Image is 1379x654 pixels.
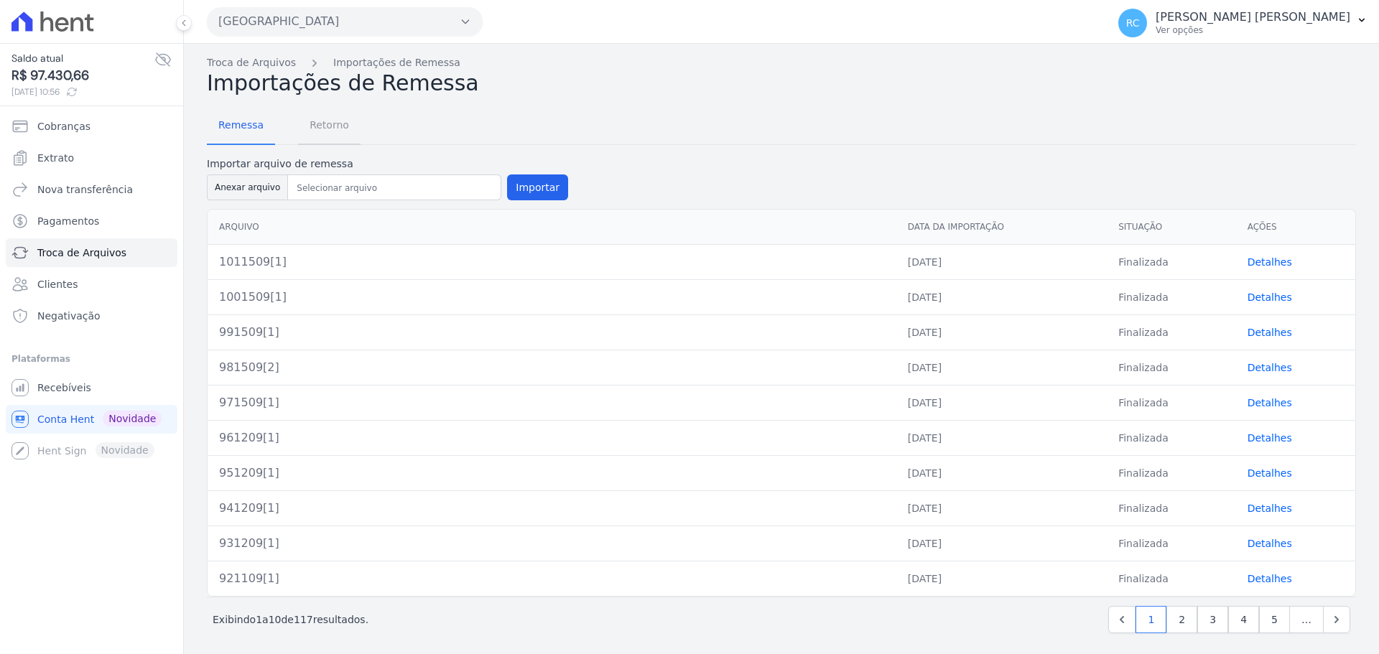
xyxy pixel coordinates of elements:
td: [DATE] [896,525,1107,561]
td: Finalizada [1107,525,1235,561]
button: Importar [507,174,568,200]
span: 117 [294,614,313,625]
a: Importações de Remessa [333,55,460,70]
span: Retorno [301,111,358,139]
span: RC [1126,18,1140,28]
div: 921109[1] [219,570,885,587]
span: Clientes [37,277,78,291]
span: [DATE] 10:56 [11,85,154,98]
a: 2 [1166,606,1197,633]
td: Finalizada [1107,279,1235,314]
div: 951209[1] [219,464,885,482]
div: 931209[1] [219,535,885,552]
a: Troca de Arquivos [6,238,177,267]
a: Remessa [207,108,275,145]
a: Detalhes [1248,362,1292,373]
div: 1001509[1] [219,289,885,306]
span: Nova transferência [37,182,133,197]
label: Importar arquivo de remessa [207,157,568,172]
a: Detalhes [1248,573,1292,584]
div: 981509[2] [219,359,885,376]
span: R$ 97.430,66 [11,66,154,85]
div: 991509[1] [219,324,885,341]
div: 961209[1] [219,429,885,447]
a: Detalhes [1248,256,1292,268]
td: Finalizada [1107,350,1235,385]
td: Finalizada [1107,244,1235,279]
nav: Breadcrumb [207,55,1356,70]
a: Detalhes [1248,467,1292,479]
td: [DATE] [896,244,1107,279]
a: Cobranças [6,112,177,141]
a: Detalhes [1248,503,1292,514]
span: Troca de Arquivos [37,246,126,260]
span: Recebíveis [37,380,91,395]
a: Recebíveis [6,373,177,402]
td: Finalizada [1107,314,1235,350]
td: [DATE] [896,350,1107,385]
a: Detalhes [1248,538,1292,549]
span: Cobranças [37,119,90,134]
th: Arquivo [208,210,896,245]
a: 3 [1197,606,1228,633]
td: [DATE] [896,455,1107,490]
p: Ver opções [1156,24,1350,36]
button: Anexar arquivo [207,174,288,200]
td: [DATE] [896,420,1107,455]
button: [GEOGRAPHIC_DATA] [207,7,483,36]
p: [PERSON_NAME] [PERSON_NAME] [1156,10,1350,24]
td: [DATE] [896,279,1107,314]
span: Negativação [37,309,101,323]
a: Pagamentos [6,207,177,235]
td: [DATE] [896,385,1107,420]
a: Detalhes [1248,327,1292,338]
a: Troca de Arquivos [207,55,296,70]
nav: Sidebar [11,112,172,465]
td: Finalizada [1107,561,1235,596]
a: Extrato [6,144,177,172]
div: 971509[1] [219,394,885,411]
a: 4 [1228,606,1259,633]
button: RC [PERSON_NAME] [PERSON_NAME] Ver opções [1107,3,1379,43]
span: Conta Hent [37,412,94,426]
a: 5 [1259,606,1290,633]
a: Retorno [298,108,361,145]
td: Finalizada [1107,420,1235,455]
h2: Importações de Remessa [207,70,1356,96]
a: Clientes [6,270,177,299]
th: Data da Importação [896,210,1107,245]
span: … [1289,606,1324,633]
div: 1011509[1] [219,253,885,271]
th: Situação [1107,210,1235,245]
div: 941209[1] [219,500,885,517]
div: Plataformas [11,350,172,368]
td: Finalizada [1107,455,1235,490]
span: Saldo atual [11,51,154,66]
a: Detalhes [1248,291,1292,303]
td: Finalizada [1107,385,1235,420]
td: [DATE] [896,314,1107,350]
a: Conta Hent Novidade [6,405,177,434]
input: Selecionar arquivo [291,179,498,197]
td: Finalizada [1107,490,1235,525]
span: 1 [256,614,262,625]
td: [DATE] [896,490,1107,525]
a: Next [1323,606,1350,633]
a: Detalhes [1248,432,1292,444]
span: Remessa [210,111,272,139]
span: Extrato [37,151,74,165]
a: 1 [1136,606,1166,633]
span: 10 [269,614,282,625]
a: Detalhes [1248,397,1292,408]
p: Exibindo a de resultados. [213,612,368,627]
td: [DATE] [896,561,1107,596]
span: Pagamentos [37,214,99,228]
a: Nova transferência [6,175,177,204]
span: Novidade [103,411,162,426]
a: Negativação [6,302,177,330]
a: Previous [1108,606,1136,633]
th: Ações [1236,210,1355,245]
